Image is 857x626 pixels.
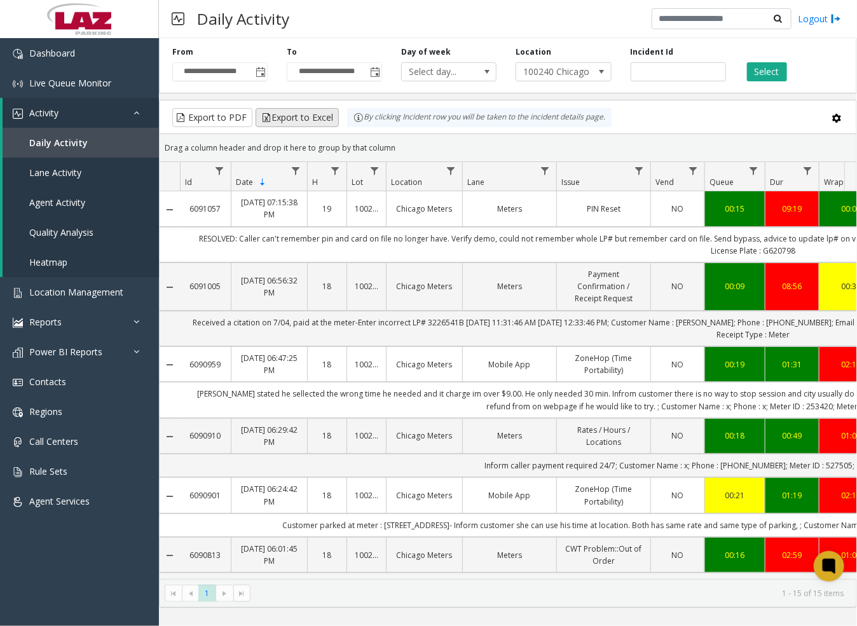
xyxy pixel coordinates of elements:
[188,203,223,215] a: 6091057
[824,177,853,187] span: Wrapup
[659,358,697,371] a: NO
[3,247,159,277] a: Heatmap
[470,358,549,371] a: Mobile App
[672,490,684,501] span: NO
[672,430,684,441] span: NO
[312,177,318,187] span: H
[470,489,549,501] a: Mobile App
[710,177,734,187] span: Queue
[770,177,783,187] span: Dur
[355,358,378,371] a: 100240
[29,435,78,447] span: Call Centers
[631,162,648,179] a: Issue Filter Menu
[467,177,484,187] span: Lane
[239,196,299,221] a: [DATE] 07:15:38 PM
[188,430,223,442] a: 6090910
[366,162,383,179] a: Lot Filter Menu
[3,128,159,158] a: Daily Activity
[655,177,674,187] span: Vend
[401,46,451,58] label: Day of week
[29,107,58,119] span: Activity
[172,108,252,127] button: Export to PDF
[13,378,23,388] img: 'icon'
[367,63,381,81] span: Toggle popup
[659,489,697,501] a: NO
[831,12,841,25] img: logout
[160,162,856,579] div: Data table
[287,162,305,179] a: Date Filter Menu
[773,549,811,561] a: 02:59
[355,203,378,215] a: 100240
[211,162,228,179] a: Id Filter Menu
[13,467,23,477] img: 'icon'
[713,489,757,501] div: 00:21
[773,280,811,292] a: 08:56
[29,226,93,238] span: Quality Analysis
[13,109,23,119] img: 'icon'
[713,430,757,442] a: 00:18
[565,424,643,448] a: Rates / Hours / Locations
[565,543,643,567] a: CWT Problem::Out of Order
[773,430,811,442] a: 00:49
[565,268,643,305] a: Payment Confirmation / Receipt Request
[713,280,757,292] div: 00:09
[391,177,422,187] span: Location
[256,108,339,127] button: Export to Excel
[355,489,378,501] a: 100240
[29,167,81,179] span: Lane Activity
[3,158,159,187] a: Lane Activity
[13,407,23,418] img: 'icon'
[13,288,23,298] img: 'icon'
[355,430,378,442] a: 100240
[565,352,643,376] a: ZoneHop (Time Portability)
[773,203,811,215] a: 09:19
[672,203,684,214] span: NO
[13,318,23,328] img: 'icon'
[160,432,180,442] a: Collapse Details
[3,187,159,217] a: Agent Activity
[470,549,549,561] a: Meters
[239,275,299,299] a: [DATE] 06:56:32 PM
[188,489,223,501] a: 6090901
[13,497,23,507] img: 'icon'
[798,12,841,25] a: Logout
[3,217,159,247] a: Quality Analysis
[13,79,23,89] img: 'icon'
[747,62,787,81] button: Select
[13,437,23,447] img: 'icon'
[355,549,378,561] a: 100240
[394,489,455,501] a: Chicago Meters
[470,203,549,215] a: Meters
[561,177,580,187] span: Issue
[13,348,23,358] img: 'icon'
[185,177,192,187] span: Id
[315,549,339,561] a: 18
[713,358,757,371] div: 00:19
[799,162,816,179] a: Dur Filter Menu
[3,98,159,128] a: Activity
[516,46,551,58] label: Location
[160,550,180,561] a: Collapse Details
[713,203,757,215] a: 00:15
[29,137,88,149] span: Daily Activity
[29,47,75,59] span: Dashboard
[13,49,23,59] img: 'icon'
[188,358,223,371] a: 6090959
[191,3,296,34] h3: Daily Activity
[188,280,223,292] a: 6091005
[470,280,549,292] a: Meters
[442,162,460,179] a: Location Filter Menu
[773,358,811,371] a: 01:31
[253,63,267,81] span: Toggle popup
[239,483,299,507] a: [DATE] 06:24:42 PM
[659,430,697,442] a: NO
[353,112,364,123] img: infoIcon.svg
[236,177,253,187] span: Date
[713,549,757,561] a: 00:16
[29,495,90,507] span: Agent Services
[160,205,180,215] a: Collapse Details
